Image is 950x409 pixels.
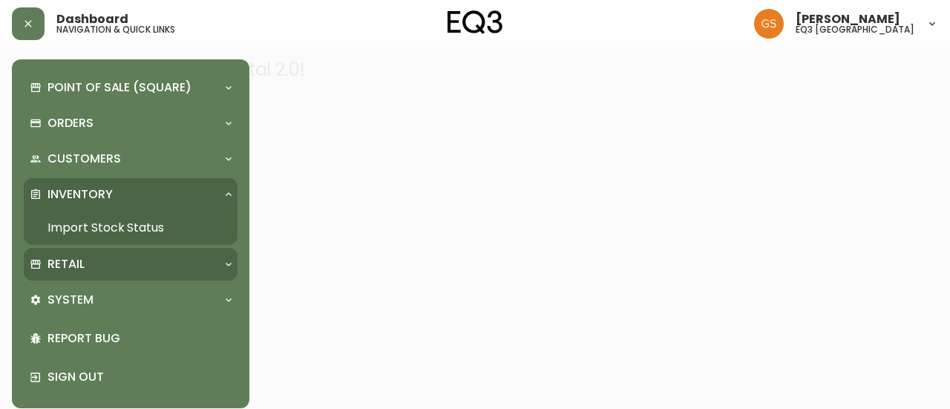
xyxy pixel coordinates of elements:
[24,211,237,245] a: Import Stock Status
[47,330,232,347] p: Report Bug
[796,25,914,34] h5: eq3 [GEOGRAPHIC_DATA]
[24,358,237,396] div: Sign Out
[47,369,232,385] p: Sign Out
[24,178,237,211] div: Inventory
[47,115,94,131] p: Orders
[24,143,237,175] div: Customers
[796,13,900,25] span: [PERSON_NAME]
[754,9,784,39] img: 6b403d9c54a9a0c30f681d41f5fc2571
[56,13,128,25] span: Dashboard
[47,151,121,167] p: Customers
[448,10,502,34] img: logo
[47,79,191,96] p: Point of Sale (Square)
[47,186,113,203] p: Inventory
[24,71,237,104] div: Point of Sale (Square)
[56,25,175,34] h5: navigation & quick links
[24,319,237,358] div: Report Bug
[47,256,85,272] p: Retail
[24,284,237,316] div: System
[24,107,237,140] div: Orders
[47,292,94,308] p: System
[24,248,237,281] div: Retail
